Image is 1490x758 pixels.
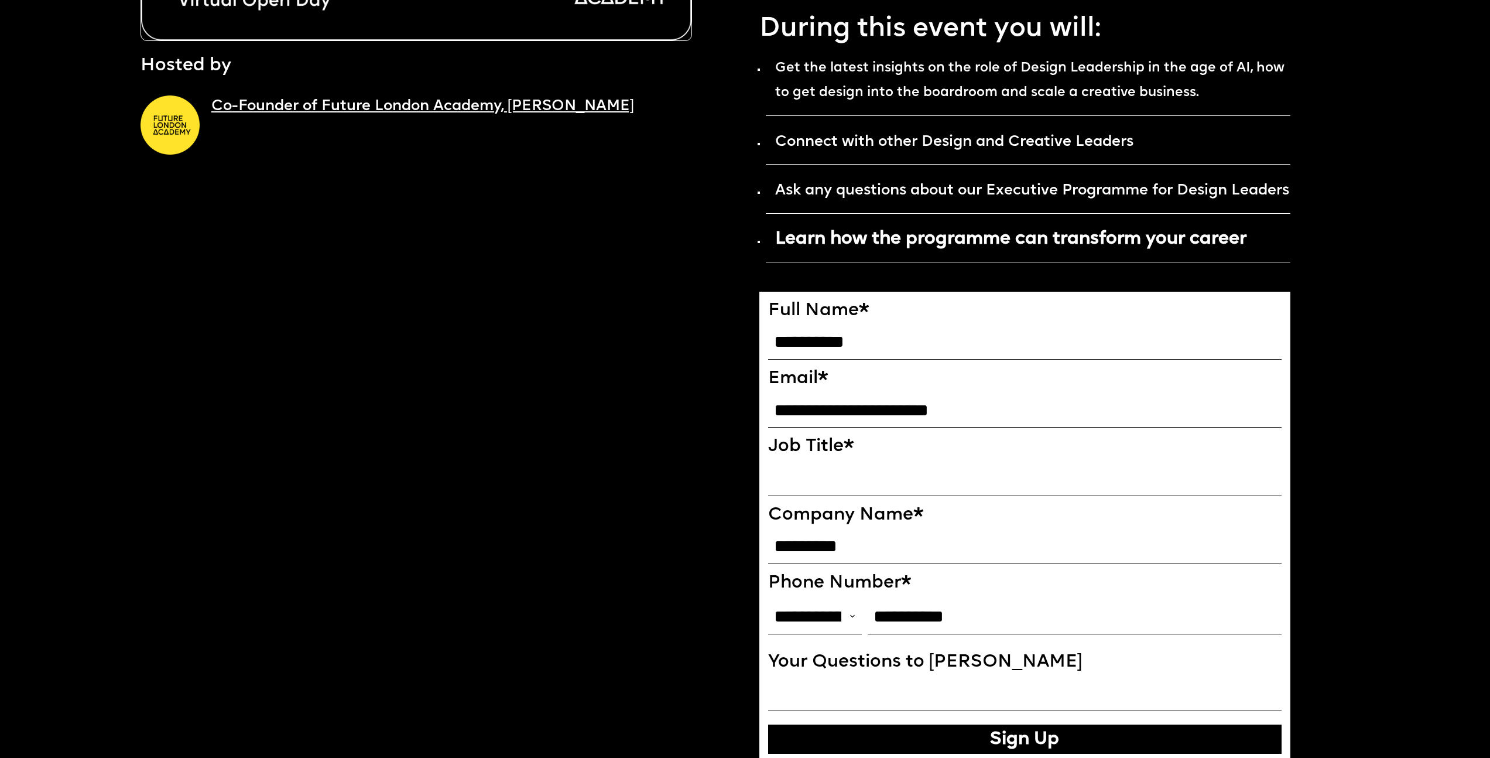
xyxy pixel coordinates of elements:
[759,12,1291,47] p: During this event you will:
[141,95,200,155] img: A yellow circle with Future London Academy logo
[141,53,231,80] p: Hosted by
[768,652,1282,674] label: Your Questions to [PERSON_NAME]
[211,99,634,114] a: Co-Founder of Future London Academy, [PERSON_NAME]
[775,183,1289,198] strong: Ask any questions about our Executive Programme for Design Leaders
[768,436,1282,458] label: Job Title
[775,135,1133,149] strong: Connect with other Design and Creative Leaders
[768,505,1282,527] label: Company Name
[775,230,1246,248] strong: Learn how the programme can transform your career
[775,62,1285,100] strong: Get the latest insights on the role of Design Leadership in the age of AI, how to get design into...
[768,725,1282,754] button: Sign Up
[768,301,1282,322] label: Full Name
[768,573,1282,595] label: Phone Number
[768,368,1282,390] label: Email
